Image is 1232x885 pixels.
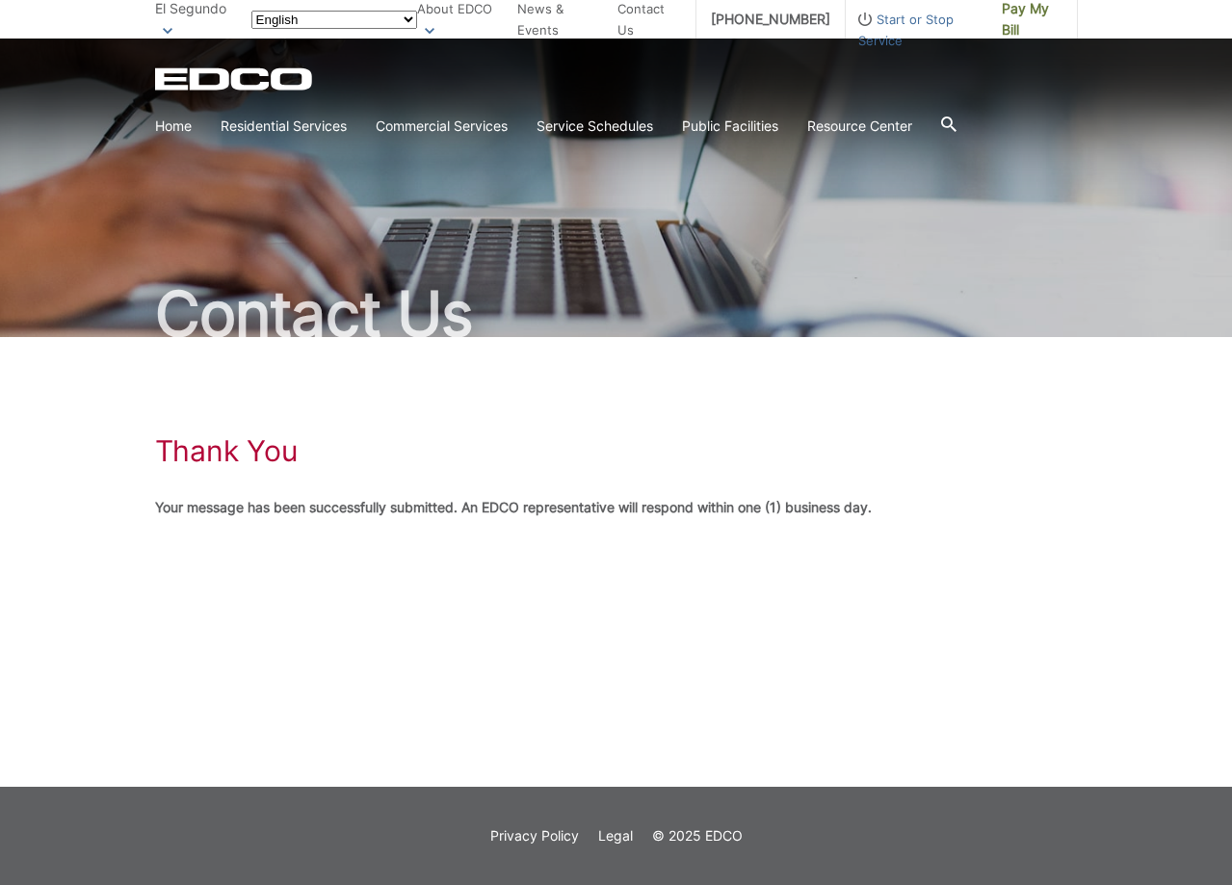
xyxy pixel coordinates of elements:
[155,499,872,515] strong: Your message has been successfully submitted. An EDCO representative will respond within one (1) ...
[155,67,315,91] a: EDCD logo. Return to the homepage.
[598,825,633,846] a: Legal
[652,825,743,846] p: © 2025 EDCO
[251,11,417,29] select: Select a language
[155,433,298,468] h1: Thank You
[490,825,579,846] a: Privacy Policy
[376,116,508,137] a: Commercial Services
[682,116,778,137] a: Public Facilities
[807,116,912,137] a: Resource Center
[155,283,1078,345] h2: Contact Us
[155,116,192,137] a: Home
[537,116,653,137] a: Service Schedules
[221,116,347,137] a: Residential Services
